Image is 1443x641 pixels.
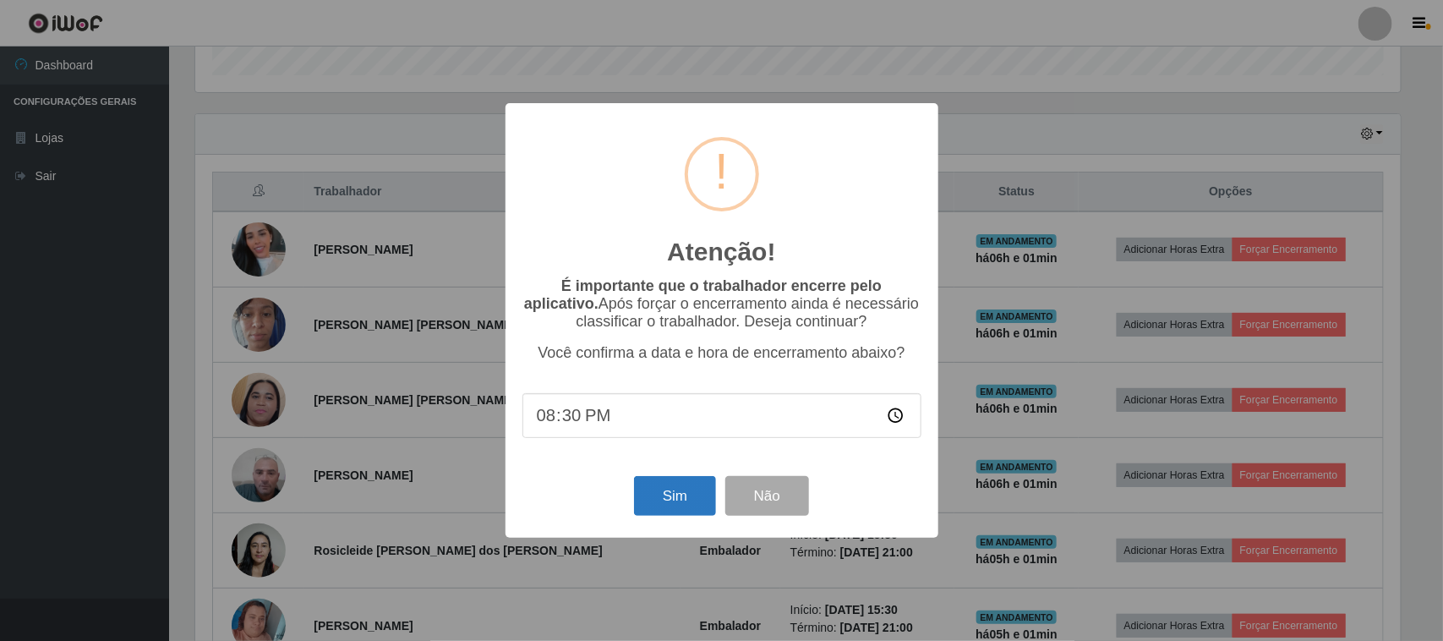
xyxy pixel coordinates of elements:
[725,476,809,516] button: Não
[667,237,775,267] h2: Atenção!
[634,476,716,516] button: Sim
[522,344,921,362] p: Você confirma a data e hora de encerramento abaixo?
[524,277,882,312] b: É importante que o trabalhador encerre pelo aplicativo.
[522,277,921,331] p: Após forçar o encerramento ainda é necessário classificar o trabalhador. Deseja continuar?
